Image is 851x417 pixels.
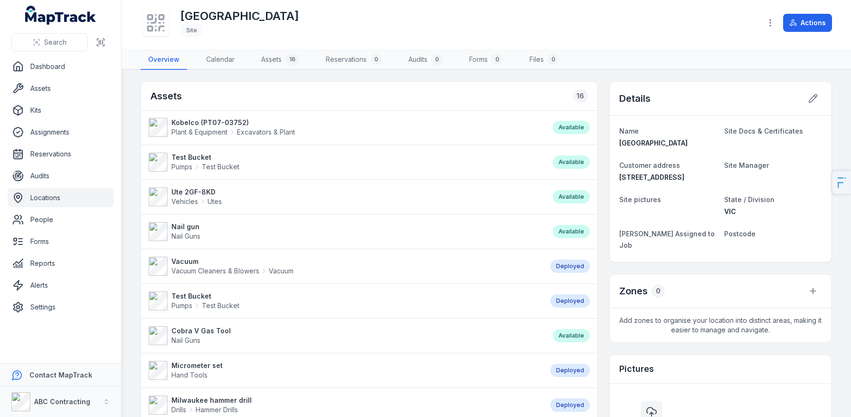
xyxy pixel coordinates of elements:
div: 0 [431,54,443,65]
a: Forms [8,232,113,251]
span: Vehicles [171,197,198,206]
span: Site pictures [619,195,661,204]
div: Deployed [550,294,590,308]
a: Test BucketPumpsTest Bucket [149,153,543,172]
a: Forms0 [462,50,511,70]
a: Ute 2GF-8KDVehiclesUtes [149,187,543,206]
a: Reservations0 [318,50,389,70]
div: Available [553,190,590,204]
div: Available [553,155,590,169]
span: [PERSON_NAME] Assigned to Job [619,230,715,249]
a: Overview [141,50,187,70]
h1: [GEOGRAPHIC_DATA] [180,9,299,24]
span: Nail Guns [171,232,200,240]
div: 0 [492,54,503,65]
span: Add zones to organise your location into distinct areas, making it easier to manage and navigate. [610,308,832,342]
a: Audits0 [401,50,450,70]
a: Cobra V Gas ToolNail Guns [149,326,543,345]
div: 16 [285,54,299,65]
a: Settings [8,298,113,317]
h2: Assets [151,89,182,103]
a: Assets16 [254,50,307,70]
span: Pumps [171,162,192,172]
a: Assignments [8,123,113,142]
h2: Zones [619,284,648,298]
strong: Micrometer set [171,361,223,370]
strong: Test Bucket [171,153,239,162]
span: Test Bucket [202,301,239,310]
strong: Test Bucket [171,291,239,301]
span: Plant & Equipment [171,127,227,137]
h2: Details [619,92,651,105]
a: Micrometer setHand Tools [149,361,541,380]
div: Available [553,225,590,238]
span: Customer address [619,161,680,169]
a: Kits [8,101,113,120]
span: Nail Guns [171,336,200,344]
div: Site [180,24,203,37]
a: Assets [8,79,113,98]
a: VacuumVacuum Cleaners & BlowersVacuum [149,257,541,276]
a: Calendar [199,50,242,70]
span: Search [44,38,66,47]
a: Dashboard [8,57,113,76]
span: [GEOGRAPHIC_DATA] [619,139,688,147]
span: Vacuum [269,266,293,276]
strong: Nail gun [171,222,200,232]
span: Hammer Drills [196,405,238,415]
span: State / Division [724,195,775,204]
a: Reservations [8,145,113,164]
strong: Ute 2GF-8KD [171,187,222,197]
span: Utes [208,197,222,206]
div: 0 [548,54,559,65]
div: 16 [573,89,588,103]
a: Audits [8,166,113,185]
a: Reports [8,254,113,273]
div: 0 [652,284,665,298]
a: Files0 [522,50,567,70]
span: VIC [724,207,736,215]
button: Search [11,33,88,51]
a: MapTrack [25,6,96,25]
a: Alerts [8,276,113,295]
div: Available [553,329,590,342]
h3: Pictures [619,362,654,376]
span: [STREET_ADDRESS] [619,173,684,181]
div: Deployed [550,364,590,377]
div: 0 [370,54,382,65]
span: Vacuum Cleaners & Blowers [171,266,259,276]
strong: Vacuum [171,257,293,266]
strong: Contact MapTrack [29,371,92,379]
div: Deployed [550,260,590,273]
span: Excavators & Plant [237,127,295,137]
a: Milwaukee hammer drillDrillsHammer Drills [149,396,541,415]
span: Pumps [171,301,192,310]
a: Locations [8,188,113,207]
a: Kobelco (PT07-03752)Plant & EquipmentExcavators & Plant [149,118,543,137]
a: Test BucketPumpsTest Bucket [149,291,541,310]
a: Nail gunNail Guns [149,222,543,241]
strong: Kobelco (PT07-03752) [171,118,295,127]
span: Site Docs & Certificates [724,127,803,135]
span: Hand Tools [171,371,208,379]
strong: Cobra V Gas Tool [171,326,231,336]
strong: ABC Contracting [34,398,90,406]
div: Available [553,121,590,134]
span: Drills [171,405,186,415]
span: Site Manager [724,161,769,169]
button: Actions [783,14,832,32]
div: Deployed [550,398,590,412]
strong: Milwaukee hammer drill [171,396,252,405]
span: Postcode [724,230,756,238]
a: People [8,210,113,229]
span: Name [619,127,639,135]
span: Test Bucket [202,162,239,172]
